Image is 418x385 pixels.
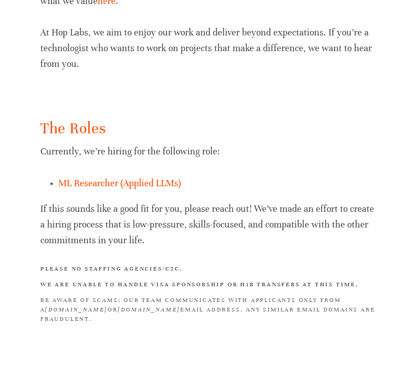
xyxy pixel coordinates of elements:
[45,306,108,313] em: [DOMAIN_NAME]
[40,25,378,72] p: At Hop Labs, we aim to enjoy our work and deliver beyond expectations. If you’re a technologist w...
[58,178,181,189] a: ML Researcher (Applied LLMs)
[40,201,378,249] p: If this sounds like a good fit for you, please reach out! We’ve made an effort to create a hiring...
[40,265,183,272] strong: Please no staffing agencies/C2C.
[40,296,378,324] h3: BE AWARE OF SCAMS: Our team communicates with applicants only from a or email address. Any simila...
[118,306,180,313] em: [DOMAIN_NAME]
[40,144,378,159] p: Currently, we’re hiring for the following role:
[40,118,378,139] h2: The Roles
[40,281,359,288] strong: We are unable to handle visa sponsorship or H1B transfers at this time.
